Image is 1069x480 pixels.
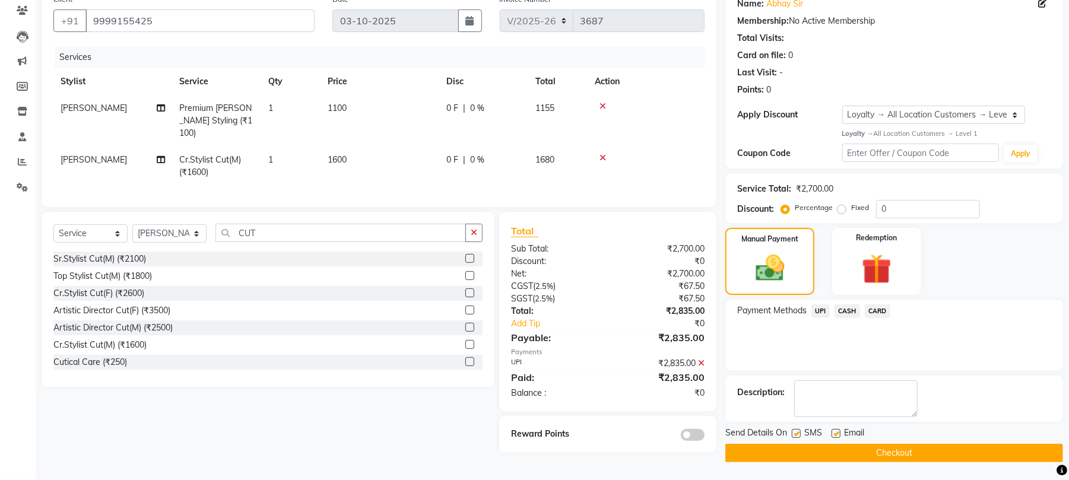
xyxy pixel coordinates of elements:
[328,103,347,113] span: 1100
[446,154,458,166] span: 0 F
[511,293,532,304] span: SGST
[502,255,608,268] div: Discount:
[268,154,273,165] span: 1
[852,250,901,288] img: _gift.svg
[55,46,713,68] div: Services
[511,347,705,357] div: Payments
[463,102,465,115] span: |
[179,154,241,177] span: Cr.Stylist Cut(M) (₹1600)
[502,305,608,317] div: Total:
[737,109,842,121] div: Apply Discount
[804,427,822,441] span: SMS
[842,129,1051,139] div: All Location Customers → Level 1
[856,233,897,243] label: Redemption
[608,293,713,305] div: ₹67.50
[842,129,874,138] strong: Loyalty →
[502,243,608,255] div: Sub Total:
[172,68,261,95] th: Service
[737,15,1051,27] div: No Active Membership
[502,428,608,441] div: Reward Points
[502,317,626,330] a: Add Tip
[725,427,787,441] span: Send Details On
[766,84,771,96] div: 0
[53,322,173,334] div: Artistic Director Cut(M) (₹2500)
[321,68,439,95] th: Price
[511,225,538,237] span: Total
[53,270,152,282] div: Top Stylist Cut(M) (₹1800)
[737,147,842,160] div: Coupon Code
[61,154,127,165] span: [PERSON_NAME]
[737,32,784,44] div: Total Visits:
[1004,145,1038,163] button: Apply
[502,387,608,399] div: Balance :
[737,84,764,96] div: Points:
[626,317,713,330] div: ₹0
[737,304,807,317] span: Payment Methods
[502,370,608,384] div: Paid:
[608,243,713,255] div: ₹2,700.00
[796,183,833,195] div: ₹2,700.00
[741,234,798,244] label: Manual Payment
[844,427,864,441] span: Email
[535,103,554,113] span: 1155
[261,68,321,95] th: Qty
[608,387,713,399] div: ₹0
[535,154,554,165] span: 1680
[725,444,1063,462] button: Checkout
[502,280,608,293] div: ( )
[737,386,785,399] div: Description:
[528,68,588,95] th: Total
[737,183,791,195] div: Service Total:
[865,304,890,318] span: CARD
[842,144,999,162] input: Enter Offer / Coupon Code
[535,281,553,291] span: 2.5%
[608,330,713,345] div: ₹2,835.00
[463,154,465,166] span: |
[53,68,172,95] th: Stylist
[439,68,528,95] th: Disc
[53,304,170,317] div: Artistic Director Cut(F) (₹3500)
[737,66,777,79] div: Last Visit:
[53,356,127,368] div: Cutical Care (₹250)
[470,154,484,166] span: 0 %
[502,293,608,305] div: ( )
[328,154,347,165] span: 1600
[779,66,783,79] div: -
[788,49,793,62] div: 0
[53,287,144,300] div: Cr.Stylist Cut(F) (₹2600)
[835,304,860,318] span: CASH
[53,253,146,265] div: Sr.Stylist Cut(M) (₹2100)
[608,280,713,293] div: ₹67.50
[446,102,458,115] span: 0 F
[268,103,273,113] span: 1
[502,357,608,370] div: UPI
[85,9,315,32] input: Search by Name/Mobile/Email/Code
[179,103,252,138] span: Premium [PERSON_NAME] Styling (₹1100)
[737,15,789,27] div: Membership:
[851,202,869,213] label: Fixed
[608,370,713,384] div: ₹2,835.00
[608,305,713,317] div: ₹2,835.00
[502,268,608,280] div: Net:
[535,294,553,303] span: 2.5%
[737,49,786,62] div: Card on file:
[502,330,608,345] div: Payable:
[811,304,830,318] span: UPI
[511,281,533,291] span: CGST
[61,103,127,113] span: [PERSON_NAME]
[747,252,794,285] img: _cash.svg
[608,357,713,370] div: ₹2,835.00
[588,68,705,95] th: Action
[470,102,484,115] span: 0 %
[737,203,774,215] div: Discount:
[53,9,87,32] button: +91
[53,339,147,351] div: Cr.Stylist Cut(M) (₹1600)
[215,224,466,242] input: Search or Scan
[795,202,833,213] label: Percentage
[608,255,713,268] div: ₹0
[608,268,713,280] div: ₹2,700.00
